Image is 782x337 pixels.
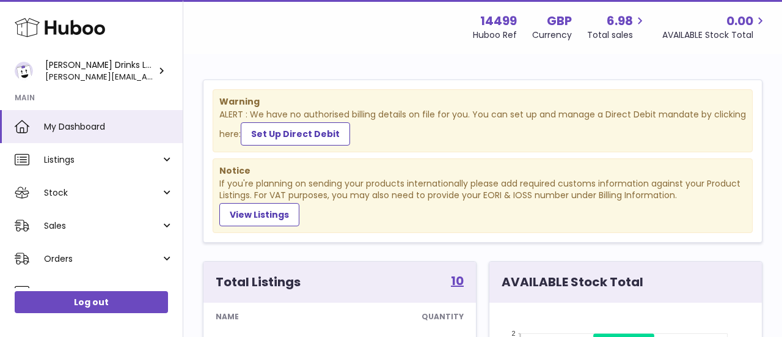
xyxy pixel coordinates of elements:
strong: GBP [547,13,572,29]
span: Usage [44,286,174,298]
strong: 14499 [480,13,517,29]
img: daniel@zoosdrinks.com [15,62,33,80]
span: Sales [44,220,161,232]
strong: 10 [451,275,464,287]
span: Stock [44,187,161,199]
a: Log out [15,291,168,313]
h3: AVAILABLE Stock Total [502,274,643,291]
a: 0.00 AVAILABLE Stock Total [662,13,767,41]
a: 10 [451,275,464,289]
span: Listings [44,154,161,166]
div: Huboo Ref [473,29,517,41]
span: My Dashboard [44,121,174,133]
div: [PERSON_NAME] Drinks LTD (t/a Zooz) [45,59,155,83]
strong: Notice [219,165,746,177]
div: If you're planning on sending your products internationally please add required customs informati... [219,178,746,226]
a: View Listings [219,203,299,226]
span: 6.98 [607,13,633,29]
div: ALERT : We have no authorised billing details on file for you. You can set up and manage a Direct... [219,109,746,146]
strong: Warning [219,96,746,108]
a: 6.98 Total sales [587,13,647,41]
span: 0.00 [726,13,753,29]
span: [PERSON_NAME][EMAIL_ADDRESS][DOMAIN_NAME] [45,70,247,83]
th: Name [203,303,317,331]
text: 2 [511,330,515,337]
span: AVAILABLE Stock Total [662,29,767,41]
span: Total sales [587,29,647,41]
a: Set Up Direct Debit [241,122,350,146]
div: Currency [532,29,572,41]
span: Orders [44,253,161,265]
th: Quantity [317,303,476,331]
h3: Total Listings [216,274,301,291]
